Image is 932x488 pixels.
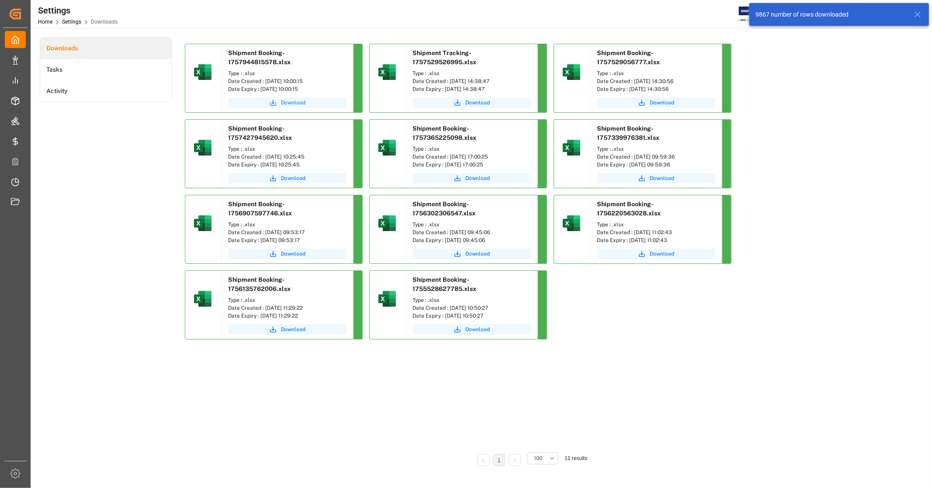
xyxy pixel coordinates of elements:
[229,228,346,236] div: Date Created : [DATE] 09:53:17
[413,324,531,335] button: Download
[229,49,291,66] span: Shipment Booking-1757944815578.xlsx
[561,137,582,158] img: microsoft-excel-2019--v1.png
[597,153,715,161] div: Date Created : [DATE] 09:59:36
[413,221,531,228] div: Type : .xlsx
[597,125,660,141] span: Shipment Booking-1757339976381.xlsx
[229,77,346,85] div: Date Created : [DATE] 10:00:15
[597,228,715,236] div: Date Created : [DATE] 11:02:43
[229,69,346,77] div: Type : .xlsx
[229,296,346,304] div: Type : .xlsx
[561,213,582,234] img: microsoft-excel-2019--v1.png
[40,80,172,102] a: Activity
[229,249,346,259] button: Download
[229,221,346,228] div: Type : .xlsx
[413,201,476,217] span: Shipment Booking-1756302306547.xlsx
[650,250,675,258] span: Download
[413,276,477,292] span: Shipment Booking-1755528627785.xlsx
[229,125,292,141] span: Shipment Booking-1757427945620.xlsx
[527,452,558,464] button: open menu
[477,454,489,466] li: Previous Page
[413,228,531,236] div: Date Created : [DATE] 09:45:06
[597,77,715,85] div: Date Created : [DATE] 14:30:56
[413,145,531,153] div: Type : .xlsx
[192,288,213,309] img: microsoft-excel-2019--v1.png
[229,312,346,320] div: Date Expiry : [DATE] 11:29:22
[413,97,531,108] button: Download
[281,250,306,258] span: Download
[597,161,715,169] div: Date Expiry : [DATE] 09:59:36
[597,249,715,259] button: Download
[413,77,531,85] div: Date Created : [DATE] 14:38:47
[229,85,346,93] div: Date Expiry : [DATE] 10:00:15
[413,249,531,259] button: Download
[38,4,118,17] div: Settings
[597,49,660,66] span: Shipment Booking-1757529056777.xlsx
[650,174,675,182] span: Download
[597,201,661,217] span: Shipment Booking-1756220563028.xlsx
[229,97,346,108] a: Download
[413,312,531,320] div: Date Expiry : [DATE] 10:50:27
[597,173,715,183] button: Download
[597,221,715,228] div: Type : .xlsx
[229,145,346,153] div: Type : .xlsx
[493,454,505,466] li: 1
[377,62,398,83] img: microsoft-excel-2019--v1.png
[739,7,769,22] img: Exertis%20JAM%20-%20Email%20Logo.jpg_1722504956.jpg
[413,296,531,304] div: Type : .xlsx
[229,236,346,244] div: Date Expiry : [DATE] 09:53:17
[192,213,213,234] img: microsoft-excel-2019--v1.png
[229,173,346,183] a: Download
[413,161,531,169] div: Date Expiry : [DATE] 17:00:25
[509,454,521,466] li: Next Page
[466,174,490,182] span: Download
[650,99,675,107] span: Download
[229,276,291,292] span: Shipment Booking-1756135762006.xlsx
[281,99,306,107] span: Download
[40,59,172,80] a: Tasks
[192,62,213,83] img: microsoft-excel-2019--v1.png
[229,304,346,312] div: Date Created : [DATE] 11:29:22
[229,161,346,169] div: Date Expiry : [DATE] 10:25:45
[466,250,490,258] span: Download
[561,62,582,83] img: microsoft-excel-2019--v1.png
[755,10,906,19] div: 9867 number of rows downloaded
[466,99,490,107] span: Download
[413,69,531,77] div: Type : .xlsx
[597,85,715,93] div: Date Expiry : [DATE] 14:30:56
[597,145,715,153] div: Type : .xlsx
[192,137,213,158] img: microsoft-excel-2019--v1.png
[597,97,715,108] button: Download
[229,324,346,335] button: Download
[498,457,501,464] a: 1
[413,173,531,183] button: Download
[597,236,715,244] div: Date Expiry : [DATE] 11:02:43
[565,455,587,461] span: 11 results
[413,125,477,141] span: Shipment Booking-1757365225098.xlsx
[40,38,172,59] a: Downloads
[38,19,52,25] a: Home
[62,19,81,25] a: Settings
[229,153,346,161] div: Date Created : [DATE] 10:25:45
[413,49,477,66] span: Shipment Tracking-1757529526995.xlsx
[466,325,490,333] span: Download
[377,288,398,309] img: microsoft-excel-2019--v1.png
[229,201,292,217] span: Shipment Booking-1756907597746.xlsx
[413,236,531,244] div: Date Expiry : [DATE] 09:45:06
[597,69,715,77] div: Type : .xlsx
[534,454,542,462] span: 100
[413,153,531,161] div: Date Created : [DATE] 17:00:25
[413,304,531,312] div: Date Created : [DATE] 10:50:27
[281,174,306,182] span: Download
